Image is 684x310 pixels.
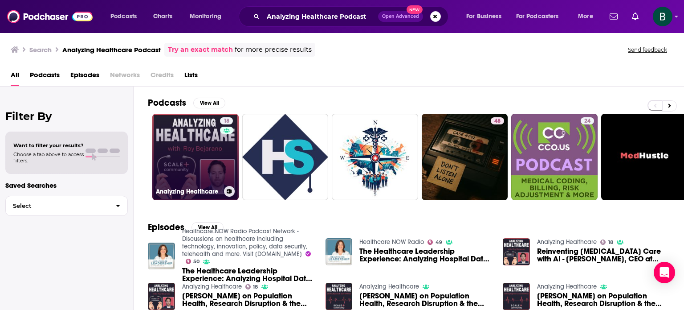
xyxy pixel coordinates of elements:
[653,7,672,26] span: Logged in as betsy46033
[6,203,109,209] span: Select
[220,117,233,124] a: 18
[572,9,604,24] button: open menu
[151,68,174,86] span: Credits
[326,238,353,265] img: The Healthcare Leadership Experience: Analyzing Hospital Data with Adam Lorton
[247,6,457,27] div: Search podcasts, credits, & more...
[191,222,224,233] button: View All
[104,9,148,24] button: open menu
[326,283,353,310] img: John McDonough on Population Health, Research Disruption & the Harvard Funding Crisis | Analyzing...
[491,117,504,124] a: 48
[62,45,161,54] h3: Analyzing Healthcare Podcast
[11,68,19,86] a: All
[182,292,315,307] a: John McDonough on Population Health, Research Disruption & the Harvard Funding Crisis | Analyzing...
[511,114,598,200] a: 24
[13,142,84,149] span: Want to filter your results?
[235,45,312,55] span: for more precise results
[7,8,93,25] img: Podchaser - Follow, Share and Rate Podcasts
[359,248,492,263] a: The Healthcare Leadership Experience: Analyzing Hospital Data with Adam Lorton
[537,292,670,307] a: John McDonough on Population Health, Research Disruption & the Harvard Funding Crisis | Analyzing...
[253,285,258,289] span: 18
[13,151,84,164] span: Choose a tab above to access filters.
[537,248,670,263] span: Reinventing [MEDICAL_DATA] Care with AI - [PERSON_NAME], CEO at Naitive x Analyzing Healthcare
[460,9,513,24] button: open menu
[378,11,423,22] button: Open AdvancedNew
[148,97,225,108] a: PodcastsView All
[148,243,175,270] img: The Healthcare Leadership Experience: Analyzing Hospital Data with Adam Lorton
[654,262,675,283] div: Open Intercom Messenger
[110,10,137,23] span: Podcasts
[581,117,594,124] a: 24
[359,283,419,290] a: Analyzing Healthcare
[584,117,590,126] span: 24
[193,260,199,264] span: 50
[382,14,419,19] span: Open Advanced
[5,181,128,190] p: Saved Searches
[152,114,239,200] a: 18Analyzing Healthcare
[466,10,501,23] span: For Business
[186,259,200,264] a: 50
[359,248,492,263] span: The Healthcare Leadership Experience: Analyzing Hospital Data with [PERSON_NAME]
[147,9,178,24] a: Charts
[5,196,128,216] button: Select
[494,117,501,126] span: 48
[148,222,184,233] h2: Episodes
[359,292,492,307] a: John McDonough on Population Health, Research Disruption & the Harvard Funding Crisis | Analyzing...
[608,240,613,244] span: 18
[110,68,140,86] span: Networks
[537,283,597,290] a: Analyzing Healthcare
[190,10,221,23] span: Monitoring
[625,46,670,54] button: Send feedback
[168,45,233,55] a: Try an exact match
[183,9,233,24] button: open menu
[70,68,99,86] a: Episodes
[537,238,597,246] a: Analyzing Healthcare
[193,98,225,108] button: View All
[653,7,672,26] button: Show profile menu
[436,240,442,244] span: 49
[148,97,186,108] h2: Podcasts
[182,292,315,307] span: [PERSON_NAME] on Population Health, Research Disruption & the Harvard Funding Crisis | Analyzing ...
[359,238,424,246] a: Healthcare NOW Radio
[606,9,621,24] a: Show notifications dropdown
[245,284,258,289] a: 18
[182,283,242,290] a: Analyzing Healthcare
[407,5,423,14] span: New
[224,117,229,126] span: 18
[510,9,572,24] button: open menu
[359,292,492,307] span: [PERSON_NAME] on Population Health, Research Disruption & the Harvard Funding Crisis | Analyzing ...
[516,10,559,23] span: For Podcasters
[156,188,220,195] h3: Analyzing Healthcare
[503,238,530,265] img: Reinventing Musculoskeletal Care with AI - William Briggs, CEO at Naitive x Analyzing Healthcare
[182,267,315,282] span: The Healthcare Leadership Experience: Analyzing Hospital Data with [PERSON_NAME]
[184,68,198,86] a: Lists
[578,10,593,23] span: More
[263,9,378,24] input: Search podcasts, credits, & more...
[182,227,307,258] a: Healthcare NOW Radio Podcast Network - Discussions on healthcare including technology, innovation...
[148,283,175,310] img: John McDonough on Population Health, Research Disruption & the Harvard Funding Crisis | Analyzing...
[537,292,670,307] span: [PERSON_NAME] on Population Health, Research Disruption & the Harvard Funding Crisis | Analyzing ...
[653,7,672,26] img: User Profile
[503,283,530,310] img: John McDonough on Population Health, Research Disruption & the Harvard Funding Crisis | Analyzing...
[427,240,442,245] a: 49
[537,248,670,263] a: Reinventing Musculoskeletal Care with AI - William Briggs, CEO at Naitive x Analyzing Healthcare
[5,110,128,123] h2: Filter By
[600,240,613,245] a: 18
[153,10,172,23] span: Charts
[628,9,642,24] a: Show notifications dropdown
[422,114,508,200] a: 48
[30,68,60,86] a: Podcasts
[148,222,224,233] a: EpisodesView All
[29,45,52,54] h3: Search
[182,267,315,282] a: The Healthcare Leadership Experience: Analyzing Hospital Data with Adam Lorton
